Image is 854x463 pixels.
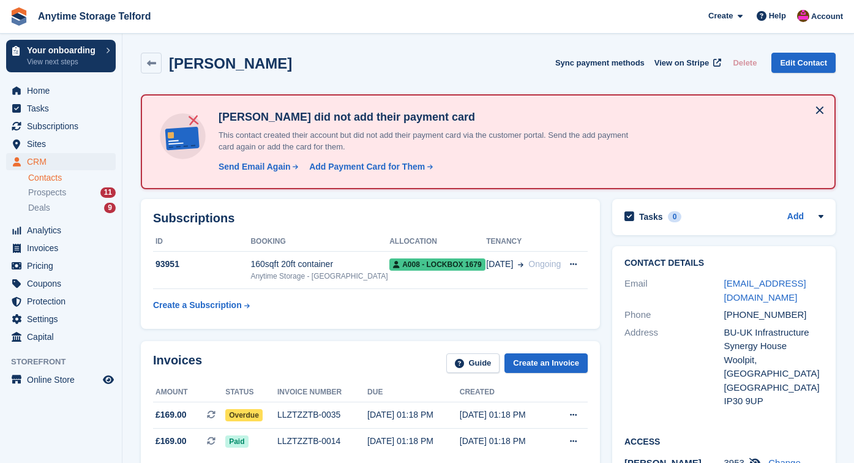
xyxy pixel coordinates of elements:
[277,383,367,402] th: Invoice number
[6,257,116,274] a: menu
[169,55,292,72] h2: [PERSON_NAME]
[27,293,100,310] span: Protection
[528,259,561,269] span: Ongoing
[769,10,786,22] span: Help
[389,258,485,271] span: A008 - Lockbox 1679
[27,118,100,135] span: Subscriptions
[486,258,513,271] span: [DATE]
[27,135,100,152] span: Sites
[367,435,460,448] div: [DATE] 01:18 PM
[6,293,116,310] a: menu
[624,435,823,447] h2: Access
[28,186,116,199] a: Prospects 11
[724,353,824,381] div: Woolpit, [GEOGRAPHIC_DATA]
[6,118,116,135] a: menu
[771,53,836,73] a: Edit Contact
[155,408,187,421] span: £169.00
[27,311,100,328] span: Settings
[728,53,762,73] button: Delete
[724,326,824,353] div: BU-UK Infrastructure Synergy House
[28,187,66,198] span: Prospects
[27,328,100,345] span: Capital
[6,275,116,292] a: menu
[225,435,248,448] span: Paid
[11,356,122,368] span: Storefront
[708,10,733,22] span: Create
[153,299,242,312] div: Create a Subscription
[153,353,202,374] h2: Invoices
[104,203,116,213] div: 9
[27,56,100,67] p: View next steps
[225,383,277,402] th: Status
[446,353,500,374] a: Guide
[27,82,100,99] span: Home
[624,277,724,304] div: Email
[27,275,100,292] span: Coupons
[6,239,116,257] a: menu
[6,371,116,388] a: menu
[153,211,588,225] h2: Subscriptions
[27,222,100,239] span: Analytics
[555,53,645,73] button: Sync payment methods
[27,257,100,274] span: Pricing
[277,408,367,421] div: LLZTZZTB-0035
[367,383,460,402] th: Due
[153,258,250,271] div: 93951
[225,409,263,421] span: Overdue
[214,110,642,124] h4: [PERSON_NAME] did not add their payment card
[10,7,28,26] img: stora-icon-8386f47178a22dfd0bd8f6a31ec36ba5ce8667c1dd55bd0f319d3a0aa187defe.svg
[724,308,824,322] div: [PHONE_NUMBER]
[219,160,291,173] div: Send Email Again
[6,328,116,345] a: menu
[27,46,100,55] p: Your onboarding
[6,311,116,328] a: menu
[367,408,460,421] div: [DATE] 01:18 PM
[504,353,588,374] a: Create an Invoice
[153,232,250,252] th: ID
[27,371,100,388] span: Online Store
[304,160,434,173] a: Add Payment Card for Them
[214,129,642,153] p: This contact created their account but did not add their payment card via the customer portal. Se...
[155,435,187,448] span: £169.00
[460,435,552,448] div: [DATE] 01:18 PM
[724,278,806,303] a: [EMAIL_ADDRESS][DOMAIN_NAME]
[811,10,843,23] span: Account
[486,232,561,252] th: Tenancy
[6,100,116,117] a: menu
[624,258,823,268] h2: Contact Details
[28,201,116,214] a: Deals 9
[33,6,156,26] a: Anytime Storage Telford
[6,222,116,239] a: menu
[250,258,389,271] div: 160sqft 20ft container
[27,153,100,170] span: CRM
[624,308,724,322] div: Phone
[797,10,809,22] img: Andrew Newall
[724,381,824,395] div: [GEOGRAPHIC_DATA]
[27,100,100,117] span: Tasks
[6,82,116,99] a: menu
[100,187,116,198] div: 11
[6,153,116,170] a: menu
[250,271,389,282] div: Anytime Storage - [GEOGRAPHIC_DATA]
[277,435,367,448] div: LLZTZZTB-0014
[787,210,804,224] a: Add
[28,172,116,184] a: Contacts
[668,211,682,222] div: 0
[624,326,724,408] div: Address
[654,57,709,69] span: View on Stripe
[28,202,50,214] span: Deals
[153,383,225,402] th: Amount
[153,294,250,317] a: Create a Subscription
[6,40,116,72] a: Your onboarding View next steps
[389,232,486,252] th: Allocation
[639,211,663,222] h2: Tasks
[6,135,116,152] a: menu
[101,372,116,387] a: Preview store
[27,239,100,257] span: Invoices
[650,53,724,73] a: View on Stripe
[309,160,425,173] div: Add Payment Card for Them
[460,408,552,421] div: [DATE] 01:18 PM
[250,232,389,252] th: Booking
[460,383,552,402] th: Created
[724,394,824,408] div: IP30 9UP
